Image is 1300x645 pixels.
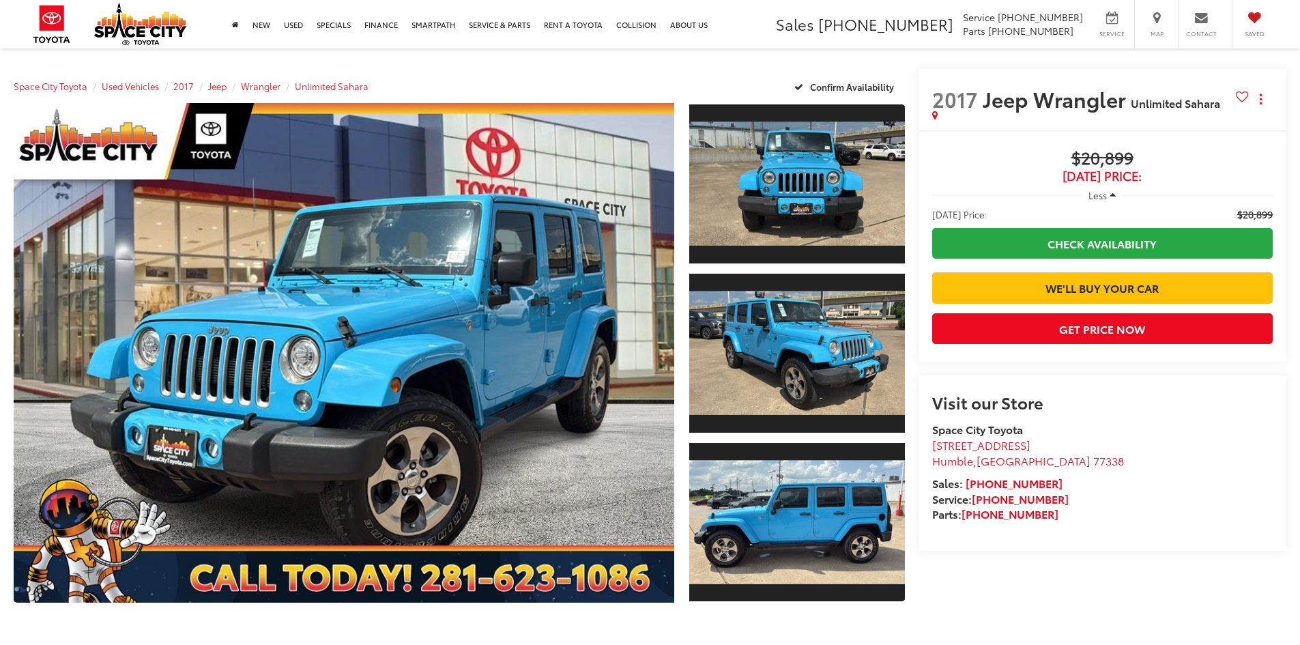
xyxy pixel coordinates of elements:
[14,103,674,603] a: Expand Photo 0
[14,80,87,92] a: Space City Toyota
[1097,29,1127,38] span: Service
[998,10,1083,24] span: [PHONE_NUMBER]
[687,122,906,246] img: 2017 Jeep Wrangler Unlimited Sahara
[1131,95,1220,111] span: Unlimited Sahara
[932,475,963,491] span: Sales:
[972,491,1069,506] a: [PHONE_NUMBER]
[932,453,973,468] span: Humble
[932,491,1069,506] strong: Service:
[687,291,906,415] img: 2017 Jeep Wrangler Unlimited Sahara
[932,437,1030,453] span: [STREET_ADDRESS]
[689,272,905,434] a: Expand Photo 2
[932,313,1273,344] button: Get Price Now
[818,13,953,35] span: [PHONE_NUMBER]
[932,272,1273,303] a: We'll Buy Your Car
[241,80,280,92] a: Wrangler
[94,3,186,45] img: Space City Toyota
[932,149,1273,169] span: $20,899
[932,453,1124,468] span: ,
[977,453,1090,468] span: [GEOGRAPHIC_DATA]
[1142,29,1172,38] span: Map
[1249,87,1273,111] button: Actions
[988,24,1073,38] span: [PHONE_NUMBER]
[932,506,1058,521] strong: Parts:
[1082,183,1123,207] button: Less
[932,207,987,221] span: [DATE] Price:
[787,74,905,98] button: Confirm Availability
[7,100,680,605] img: 2017 Jeep Wrangler Unlimited Sahara
[932,84,978,113] span: 2017
[689,442,905,603] a: Expand Photo 3
[932,393,1273,411] h2: Visit our Store
[1093,453,1124,468] span: 77338
[1237,207,1273,221] span: $20,899
[932,437,1124,468] a: [STREET_ADDRESS] Humble,[GEOGRAPHIC_DATA] 77338
[208,80,227,92] a: Jeep
[963,24,985,38] span: Parts
[776,13,814,35] span: Sales
[1260,94,1262,104] span: dropdown dots
[810,81,894,93] span: Confirm Availability
[932,421,1023,437] strong: Space City Toyota
[102,80,159,92] a: Used Vehicles
[983,84,1131,113] span: Jeep Wrangler
[966,475,1063,491] a: [PHONE_NUMBER]
[1088,189,1107,201] span: Less
[932,169,1273,183] span: [DATE] Price:
[295,80,369,92] a: Unlimited Sahara
[1239,29,1269,38] span: Saved
[932,228,1273,259] a: Check Availability
[963,10,995,24] span: Service
[689,103,905,265] a: Expand Photo 1
[687,460,906,584] img: 2017 Jeep Wrangler Unlimited Sahara
[962,506,1058,521] a: [PHONE_NUMBER]
[1186,29,1217,38] span: Contact
[173,80,194,92] a: 2017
